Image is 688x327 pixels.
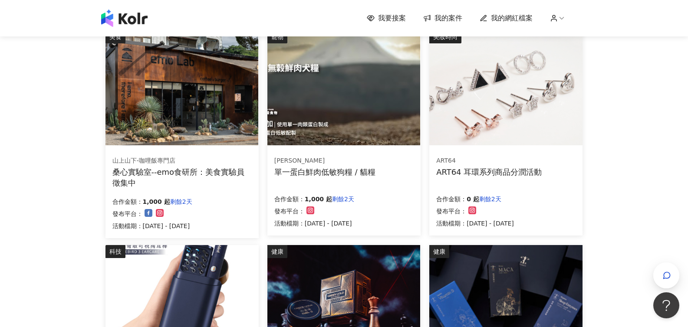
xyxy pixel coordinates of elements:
span: 我的網紅檔案 [491,13,533,23]
a: 我的網紅檔案 [480,13,533,23]
p: 發布平台： [112,209,143,219]
div: 健康 [267,245,287,258]
img: ⭐單一蛋白鮮肉低敏狗糧 / 貓糧 [267,30,420,145]
p: 0 起 [467,194,479,204]
p: 合作金額： [274,194,305,204]
p: 活動檔期：[DATE] - [DATE] [436,218,514,229]
span: 我的案件 [435,13,462,23]
p: 合作金額： [112,196,143,207]
img: logo [101,10,148,27]
div: 美妝時尚 [429,30,461,43]
div: 科技 [105,245,125,258]
p: 剩餘2天 [332,194,354,204]
div: 寵物 [267,30,287,43]
div: 桑心實驗室--emo食研所：美食實驗員徵集中 [112,167,252,188]
div: 美食 [105,30,125,43]
p: 發布平台： [274,206,305,216]
p: 1,000 起 [143,196,170,207]
p: 活動檔期：[DATE] - [DATE] [112,221,192,231]
span: 我要接案 [378,13,406,23]
a: 我的案件 [423,13,462,23]
div: 單一蛋白鮮肉低敏狗糧 / 貓糧 [274,167,376,177]
p: 發布平台： [436,206,467,216]
iframe: Help Scout Beacon - Open [653,292,679,318]
p: 活動檔期：[DATE] - [DATE] [274,218,354,229]
a: 我要接案 [367,13,406,23]
div: ART64 [436,157,542,165]
div: 山上山下-咖哩飯專門店 [112,157,251,165]
p: 剩餘2天 [170,196,192,207]
img: 耳環系列銀飾 [429,30,582,145]
p: 1,000 起 [305,194,332,204]
p: 合作金額： [436,194,467,204]
div: ART64 耳環系列商品分潤活動 [436,167,542,177]
div: 健康 [429,245,449,258]
div: [PERSON_NAME] [274,157,376,165]
img: 情緒食光實驗計畫 [105,30,258,145]
p: 剩餘2天 [479,194,501,204]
